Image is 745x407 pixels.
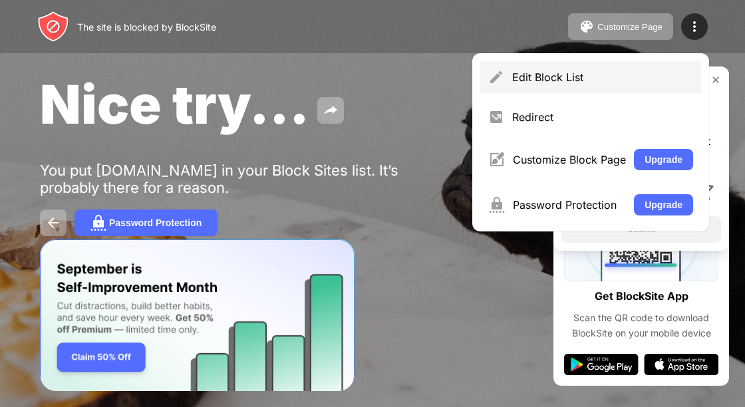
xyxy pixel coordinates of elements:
div: You put [DOMAIN_NAME] in your Block Sites list. It’s probably there for a reason. [40,162,451,196]
div: Customize Block Page [513,153,626,166]
button: Customize Page [568,13,673,40]
img: menu-customize.svg [488,152,505,168]
div: Customize Page [597,22,663,32]
img: rate-us-close.svg [710,74,721,85]
div: Edit Block List [512,70,693,84]
img: header-logo.svg [37,11,69,43]
img: menu-icon.svg [686,19,702,35]
img: app-store.svg [644,354,718,375]
div: Scan the QR code to download BlockSite on your mobile device [564,311,718,340]
img: google-play.svg [564,354,639,375]
button: Upgrade [634,194,693,215]
img: back.svg [45,215,61,231]
button: Password Protection [74,209,218,236]
img: menu-password.svg [488,197,505,213]
div: Password Protection [513,198,626,211]
iframe: Banner [40,239,355,392]
button: Upgrade [634,149,693,170]
img: password.svg [90,215,106,231]
img: menu-pencil.svg [488,69,504,85]
img: pallet.svg [579,19,595,35]
div: Password Protection [109,217,202,228]
img: menu-redirect.svg [488,109,504,125]
div: Redirect [512,110,693,124]
span: Nice try... [40,72,309,136]
img: share.svg [323,102,339,118]
div: The site is blocked by BlockSite [77,21,216,33]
